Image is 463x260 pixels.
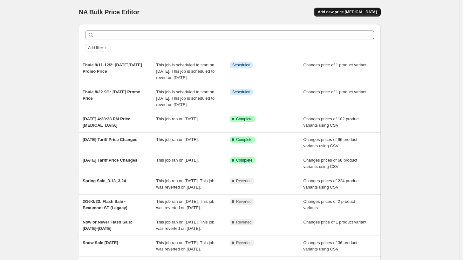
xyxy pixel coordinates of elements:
[156,137,199,142] span: This job ran on [DATE].
[232,90,250,95] span: Scheduled
[232,63,250,68] span: Scheduled
[303,199,355,210] span: Changes prices of 2 product variants
[83,63,142,74] span: Thule 9/11-12/2: [DATE][DATE] Promo Price
[236,240,252,245] span: Reverted
[236,220,252,225] span: Reverted
[156,117,199,121] span: This job ran on [DATE].
[303,90,367,94] span: Changes price of 1 product variant
[236,137,252,142] span: Complete
[318,10,377,15] span: Add new price [MEDICAL_DATA]
[83,199,127,210] span: 2/16-2/23: Flash Sale - Beaumont ST (Legacy)
[79,9,140,16] span: NA Bulk Price Editor
[156,178,214,190] span: This job ran on [DATE]. This job was reverted on [DATE].
[156,240,214,251] span: This job ran on [DATE]. This job was reverted on [DATE].
[236,199,252,204] span: Reverted
[83,90,140,101] span: Thule 8/22-9/1: [DATE] Promo Price
[83,220,132,231] span: Now or Never Flash Sale: [DATE]-[DATE]
[83,137,137,142] span: [DATE] Tariff Price Changes
[85,44,111,52] button: Add filter
[156,220,214,231] span: This job ran on [DATE]. This job was reverted on [DATE].
[83,158,137,163] span: [DATE] Tariff Price Changes
[303,137,357,148] span: Changes prices of 96 product variants using CSV
[236,158,252,163] span: Complete
[83,117,130,128] span: [DATE] 4:38:28 PM Price [MEDICAL_DATA]
[83,178,126,183] span: Spring Sale_3.13_3.24
[88,45,103,50] span: Add filter
[303,158,357,169] span: Changes prices of 68 product variants using CSV
[236,117,252,122] span: Complete
[156,158,199,163] span: This job ran on [DATE].
[303,178,360,190] span: Changes prices of 224 product variants using CSV
[156,199,214,210] span: This job ran on [DATE]. This job was reverted on [DATE].
[83,240,118,245] span: Snow Sale [DATE]
[303,117,360,128] span: Changes prices of 102 product variants using CSV
[236,178,252,183] span: Reverted
[303,220,367,224] span: Changes price of 1 product variant
[303,63,367,67] span: Changes price of 1 product variant
[314,8,381,17] button: Add new price [MEDICAL_DATA]
[303,240,357,251] span: Changes prices of 36 product variants using CSV
[156,90,215,107] span: This job is scheduled to start on [DATE]. This job is scheduled to revert on [DATE].
[156,63,215,80] span: This job is scheduled to start on [DATE]. This job is scheduled to revert on [DATE].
